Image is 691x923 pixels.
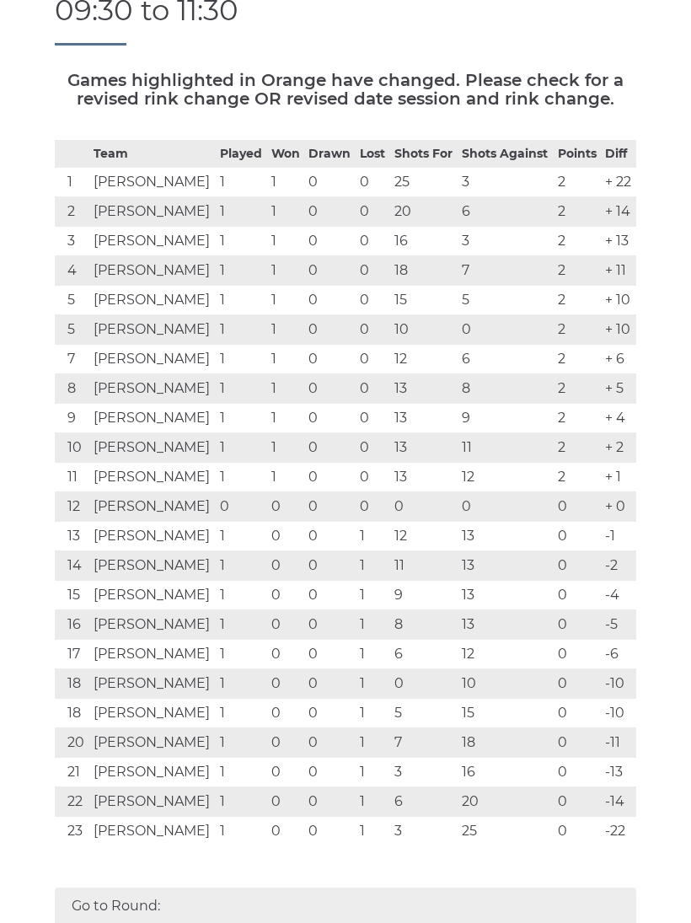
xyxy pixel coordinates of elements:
td: 15 [458,699,554,728]
td: 1 [267,286,305,315]
td: 0 [304,315,356,345]
td: + 13 [601,227,636,256]
td: 13 [458,581,554,610]
td: 7 [458,256,554,286]
td: 0 [304,168,356,197]
td: [PERSON_NAME] [89,669,216,699]
td: 13 [458,610,554,640]
td: 1 [216,581,267,610]
td: 1 [356,640,390,669]
h5: Games highlighted in Orange have changed. Please check for a revised rink change OR revised date ... [55,71,636,108]
td: 0 [554,581,602,610]
td: 0 [267,522,305,551]
td: + 10 [601,286,636,315]
td: 5 [458,286,554,315]
td: [PERSON_NAME] [89,463,216,492]
td: 1 [216,758,267,787]
td: 5 [55,286,89,315]
td: 18 [55,699,89,728]
th: Drawn [304,141,356,168]
td: 1 [356,817,390,846]
td: 23 [55,817,89,846]
td: 3 [458,227,554,256]
th: Diff [601,141,636,168]
td: 0 [304,787,356,817]
td: 1 [267,345,305,374]
td: 2 [554,374,602,404]
td: 12 [55,492,89,522]
td: [PERSON_NAME] [89,640,216,669]
td: 0 [554,728,602,758]
td: -22 [601,817,636,846]
td: 0 [554,640,602,669]
td: 1 [216,315,267,345]
td: 1 [216,669,267,699]
td: 1 [267,315,305,345]
td: 0 [304,492,356,522]
td: 0 [304,640,356,669]
td: 2 [55,197,89,227]
td: 0 [304,227,356,256]
td: 0 [554,817,602,846]
td: [PERSON_NAME] [89,699,216,728]
td: [PERSON_NAME] [89,522,216,551]
td: + 2 [601,433,636,463]
td: 0 [304,433,356,463]
td: 11 [55,463,89,492]
td: 0 [554,758,602,787]
td: 1 [267,168,305,197]
td: 0 [304,758,356,787]
td: 2 [554,463,602,492]
td: 0 [458,492,554,522]
td: 15 [55,581,89,610]
td: 0 [216,492,267,522]
td: [PERSON_NAME] [89,551,216,581]
td: 1 [216,463,267,492]
td: 0 [554,699,602,728]
td: 0 [356,345,390,374]
td: 6 [458,197,554,227]
td: 0 [267,640,305,669]
td: 13 [390,433,458,463]
td: 0 [304,522,356,551]
td: 1 [267,463,305,492]
td: 0 [554,522,602,551]
td: 16 [458,758,554,787]
th: Shots Against [458,141,554,168]
td: 2 [554,197,602,227]
td: 1 [267,197,305,227]
td: -2 [601,551,636,581]
td: 0 [267,817,305,846]
td: 1 [356,522,390,551]
td: 18 [390,256,458,286]
td: 1 [216,197,267,227]
td: [PERSON_NAME] [89,492,216,522]
td: -14 [601,787,636,817]
td: 1 [356,699,390,728]
td: 20 [390,197,458,227]
td: [PERSON_NAME] [89,197,216,227]
td: 0 [304,728,356,758]
td: 13 [390,404,458,433]
td: [PERSON_NAME] [89,404,216,433]
td: 0 [356,463,390,492]
td: 16 [390,227,458,256]
td: 0 [356,168,390,197]
td: 25 [458,817,554,846]
td: [PERSON_NAME] [89,433,216,463]
td: 1 [216,345,267,374]
td: 1 [216,256,267,286]
td: 2 [554,433,602,463]
td: 1 [216,374,267,404]
td: 1 [356,610,390,640]
td: 1 [216,522,267,551]
td: 11 [458,433,554,463]
td: 4 [55,256,89,286]
td: + 11 [601,256,636,286]
td: 0 [356,374,390,404]
td: 6 [458,345,554,374]
td: 13 [390,374,458,404]
td: 0 [267,492,305,522]
td: 6 [390,787,458,817]
td: + 22 [601,168,636,197]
